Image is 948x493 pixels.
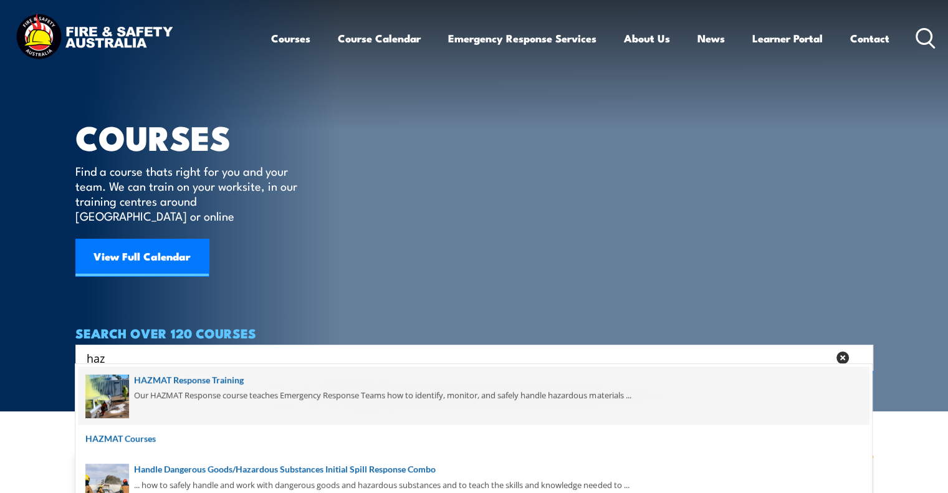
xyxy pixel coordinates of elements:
[850,22,889,55] a: Contact
[448,22,596,55] a: Emergency Response Services
[89,349,831,366] form: Search form
[85,432,862,446] a: HAZMAT Courses
[85,373,862,387] a: HAZMAT Response Training
[624,22,670,55] a: About Us
[338,22,421,55] a: Course Calendar
[752,22,823,55] a: Learner Portal
[271,22,310,55] a: Courses
[75,122,315,151] h1: COURSES
[85,462,862,476] a: Handle Dangerous Goods/Hazardous Substances Initial Spill Response Combo
[75,326,873,340] h4: SEARCH OVER 120 COURSES
[75,163,303,223] p: Find a course thats right for you and your team. We can train on your worksite, in our training c...
[851,349,869,366] button: Search magnifier button
[697,22,725,55] a: News
[75,239,209,276] a: View Full Calendar
[87,348,828,367] input: Search input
